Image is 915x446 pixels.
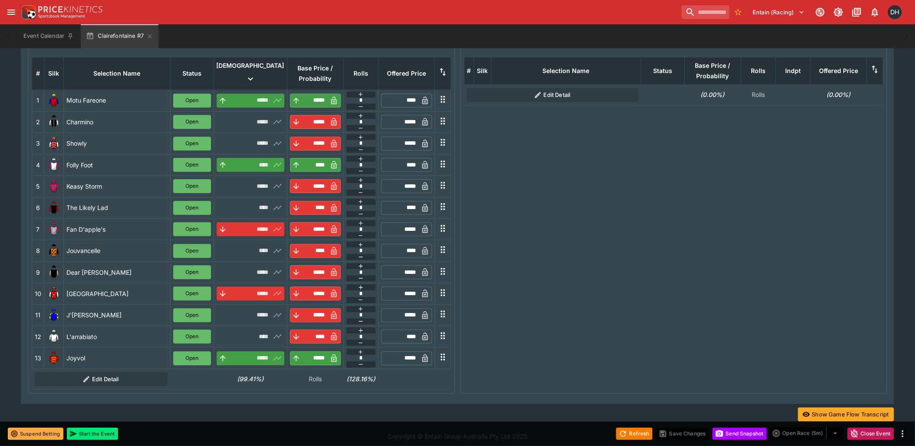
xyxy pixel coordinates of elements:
[831,4,846,20] button: Toggle light/dark mode
[173,352,211,366] button: Open
[848,428,894,440] button: Close Event
[32,176,44,197] td: 5
[173,115,211,129] button: Open
[173,287,211,301] button: Open
[344,57,378,90] th: Rolls
[38,14,85,18] img: Sportsbook Management
[64,262,171,283] td: Dear [PERSON_NAME]
[32,326,44,347] td: 12
[173,223,211,236] button: Open
[38,6,102,13] img: PriceKinetics
[287,57,344,90] th: Base Price / Probability
[173,330,211,344] button: Open
[64,305,171,326] td: J'[PERSON_NAME]
[741,57,776,85] th: Rolls
[64,133,171,154] td: Showly
[173,309,211,323] button: Open
[682,5,730,19] input: search
[64,326,171,347] td: L'arrabiato
[811,57,867,85] th: Offered Price
[3,4,19,20] button: open drawer
[64,348,171,369] td: Joyvol
[47,115,61,129] img: runner 2
[378,57,435,90] th: Offered Price
[32,197,44,219] td: 6
[776,57,811,85] th: Independent
[464,57,474,85] th: #
[47,330,61,344] img: runner 12
[685,57,741,85] th: Base Price / Probability
[32,348,44,369] td: 13
[47,180,61,193] img: runner 5
[491,57,641,85] th: Selection Name
[173,94,211,108] button: Open
[64,197,171,219] td: The Likely Lad
[214,57,287,90] th: [DEMOGRAPHIC_DATA]
[713,428,767,440] button: Send Snapshot
[47,223,61,236] img: runner 7
[731,5,745,19] button: No Bookmarks
[173,180,211,193] button: Open
[64,176,171,197] td: Keasy Storm
[467,88,639,102] button: Edit Detail
[32,112,44,133] td: 2
[81,24,159,49] button: Clairefontaine R7
[32,219,44,240] td: 7
[744,90,773,100] p: Rolls
[616,428,653,440] button: Refresh
[748,5,810,19] button: Select Tenant
[216,375,284,384] h6: (99.41%)
[173,244,211,258] button: Open
[173,201,211,215] button: Open
[798,408,894,422] button: Show Game Flow Transcript
[64,57,171,90] th: Selection Name
[32,57,44,90] th: #
[888,5,902,19] div: David Howard
[867,4,883,20] button: Notifications
[885,3,905,22] button: David Howard
[8,428,63,440] button: Suspend Betting
[64,154,171,176] td: Folly Foot
[64,283,171,305] td: [GEOGRAPHIC_DATA]
[641,57,685,85] th: Status
[47,137,61,151] img: runner 3
[170,57,214,90] th: Status
[290,375,341,384] p: Rolls
[32,133,44,154] td: 3
[64,90,171,111] td: Motu Fareone
[64,219,171,240] td: Fan D'apple's
[32,154,44,176] td: 4
[47,201,61,215] img: runner 6
[32,305,44,326] td: 11
[32,262,44,283] td: 9
[813,4,828,20] button: Connected to PK
[173,266,211,280] button: Open
[47,244,61,258] img: runner 8
[687,90,739,100] h6: (0.00%)
[849,4,865,20] button: Documentation
[35,373,168,386] button: Edit Detail
[18,24,79,49] button: Event Calendar
[67,428,118,440] button: Start the Event
[770,427,844,439] div: split button
[47,352,61,366] img: runner 13
[898,429,908,439] button: more
[47,94,61,108] img: runner 1
[32,240,44,262] td: 8
[47,309,61,323] img: runner 11
[64,240,171,262] td: Jouvancelle
[32,90,44,111] td: 1
[32,283,44,305] td: 10
[474,57,491,85] th: Silk
[173,137,211,151] button: Open
[47,287,61,301] img: runner 10
[173,158,211,172] button: Open
[47,158,61,172] img: runner 4
[346,375,376,384] h6: (128.16%)
[19,3,36,21] img: PriceKinetics Logo
[64,112,171,133] td: Charmino
[813,90,865,100] h6: (0.00%)
[47,266,61,280] img: runner 9
[44,57,64,90] th: Silk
